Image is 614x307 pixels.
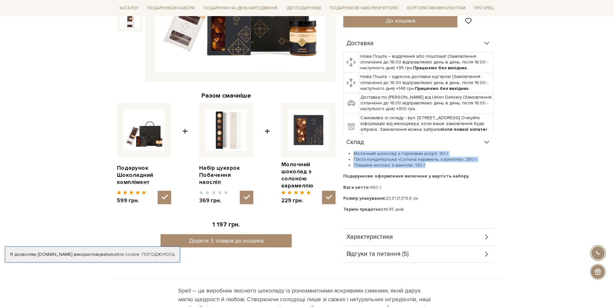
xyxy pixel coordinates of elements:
[288,110,329,151] img: Молочний шоколад з солоною карамеллю
[346,251,409,257] span: Відгуки та питання (5)
[117,197,146,204] span: 599 грн.
[327,3,401,14] a: Подарункові набори Вчителю
[343,185,370,190] b: Вага нетто:
[142,252,175,257] a: Погоджуюсь
[343,206,388,212] b: Термін придатності:
[123,110,165,151] img: Подарунок Шоколадний комплімент
[117,165,171,186] a: Подарунок Шоколадний комплімент
[359,72,493,93] td: Нова Пошта – адресна доставка кур'єром (Замовлення сплаченні до 16:00 відправляємо день в день, п...
[343,196,386,201] b: Розмір упакування:
[415,86,470,91] b: Працюємо без вихідних.
[145,3,197,13] a: Подарункові набори
[212,221,240,228] span: 1 197 грн.
[110,252,140,257] a: файли cookie
[343,196,493,201] p: 23,5*21,5*8,8 см
[354,157,493,162] li: Паста кондитерська «Солона карамель з ваніллю», 250 г
[281,197,311,204] span: 229 грн.
[161,234,292,247] button: Додати 3 товара до кошика
[199,197,229,204] span: 369 грн.
[386,17,415,24] span: До кошика
[182,103,188,205] span: +
[346,139,364,145] span: Склад
[354,162,493,168] li: Пташине молоко з ваніллю, 120 г
[346,41,374,46] span: Доставка
[117,91,336,100] div: Разом смачніше
[117,3,141,13] a: Каталог
[265,103,270,205] span: +
[343,14,458,27] button: До кошика
[120,8,140,29] img: Подарунок Шоколадний комплімент
[359,113,493,140] td: Самовивіз зі складу - вул. [STREET_ADDRESS] Очікуйте інформацію від менеджера, коли ваше замовлен...
[441,127,485,132] b: після повної оплати
[471,3,497,13] a: Про Spell
[359,52,493,72] td: Нова Пошта – відділення або поштомат (Замовлення сплаченні до 16:00 відправляємо день в день, піс...
[413,65,468,71] b: Працюємо без вихідних.
[281,161,336,189] a: Молочний шоколад з солоною карамеллю
[343,206,493,212] p: 45 днів
[284,3,324,13] a: Ідеї подарунків
[404,3,468,13] a: Корпоративним клієнтам
[343,185,493,190] p: 460 г
[359,93,493,114] td: Доставка по [PERSON_NAME] від Uklon Delivery (Замовлення сплаченні до 16:00 відправляємо день в д...
[346,234,393,240] span: Характеристики
[199,165,253,186] a: Набір цукерок Побачення наосліп
[206,110,247,151] img: Набір цукерок Побачення наосліп
[354,151,493,157] li: Молочний шоколад з горіховим асорті, 90 г
[343,173,470,179] b: Подарункове оформлення включене у вартість набору.
[201,3,280,13] a: Подарунки на День народження
[5,252,180,257] div: Я дозволяю [DOMAIN_NAME] використовувати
